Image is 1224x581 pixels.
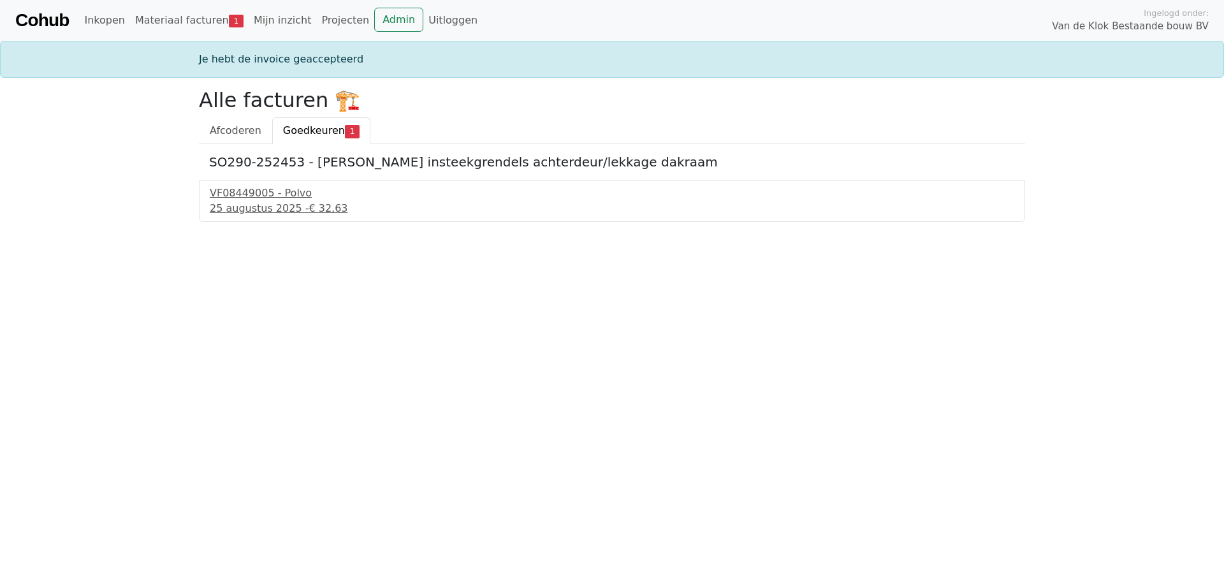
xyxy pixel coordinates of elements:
h2: Alle facturen 🏗️ [199,88,1025,112]
span: Van de Klok Bestaande bouw BV [1052,19,1209,34]
h5: SO290-252453 - [PERSON_NAME] insteekgrendels achterdeur/lekkage dakraam [209,154,1015,170]
a: Cohub [15,5,69,36]
div: 25 augustus 2025 - [210,201,1014,216]
a: Goedkeuren1 [272,117,370,144]
span: Afcoderen [210,124,261,136]
a: VF08449005 - Polvo25 augustus 2025 -€ 32,63 [210,186,1014,216]
a: Mijn inzicht [249,8,317,33]
span: Ingelogd onder: [1144,7,1209,19]
a: Admin [374,8,423,32]
span: € 32,63 [309,202,347,214]
a: Inkopen [79,8,129,33]
a: Projecten [316,8,374,33]
a: Afcoderen [199,117,272,144]
div: Je hebt de invoice geaccepteerd [191,52,1033,67]
a: Uitloggen [423,8,483,33]
a: Materiaal facturen1 [130,8,249,33]
span: Goedkeuren [283,124,345,136]
span: 1 [229,15,244,27]
span: 1 [345,125,360,138]
div: VF08449005 - Polvo [210,186,1014,201]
